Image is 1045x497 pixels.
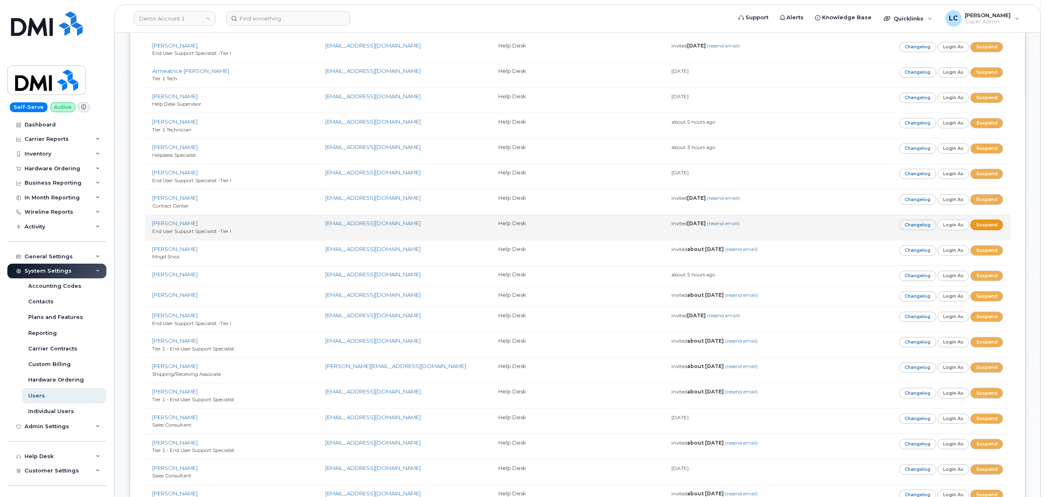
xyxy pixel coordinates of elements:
a: [PERSON_NAME] [152,118,198,125]
a: Changelog [899,219,937,230]
td: Help Desk [491,408,664,434]
a: Suspend [971,413,1003,424]
a: Suspend [971,219,1003,230]
a: [EMAIL_ADDRESS][DOMAIN_NAME] [325,246,421,252]
small: Tier 1 - End User Support Specialist [152,396,234,402]
a: Demo Account 1 [134,11,216,26]
a: [PERSON_NAME] [152,220,198,226]
td: Help Desk [491,357,664,382]
a: Armeatrice [PERSON_NAME] [152,68,229,74]
a: Changelog [899,291,937,301]
strong: about [DATE] [687,292,724,298]
a: Login as [938,42,970,52]
a: [PERSON_NAME] [152,246,198,252]
small: invited [672,389,758,395]
a: Login as [938,413,970,424]
small: invited [672,246,758,252]
input: Find something... [226,11,350,26]
a: (resend email) [707,195,740,201]
td: Help Desk [491,163,664,189]
td: Help Desk [491,434,664,459]
a: Changelog [899,362,937,373]
small: invited [672,312,740,319]
small: [DATE] [672,465,689,471]
a: [EMAIL_ADDRESS][DOMAIN_NAME] [325,42,421,49]
a: Login as [938,143,970,154]
a: Changelog [899,143,937,154]
td: Help Desk [491,138,664,163]
td: Help Desk [491,265,664,286]
a: Changelog [899,271,937,281]
a: Login as [938,219,970,230]
small: invited [672,195,740,201]
a: (resend email) [725,338,758,344]
a: [PERSON_NAME] [152,465,198,471]
a: (resend email) [725,440,758,446]
a: Changelog [899,118,937,128]
a: [EMAIL_ADDRESS][DOMAIN_NAME] [325,465,421,471]
strong: [DATE] [687,195,706,201]
a: Suspend [971,245,1003,255]
a: [EMAIL_ADDRESS][DOMAIN_NAME] [325,439,421,446]
a: Suspend [971,337,1003,347]
a: [PERSON_NAME] [152,414,198,420]
a: Changelog [899,169,937,179]
small: invited [672,292,758,298]
small: Helpdesk Specialist [152,152,196,158]
a: Suspend [971,362,1003,373]
small: invited [672,220,740,226]
a: Login as [938,194,970,204]
a: [PERSON_NAME] [152,490,198,497]
a: Login as [938,67,970,77]
td: Help Desk [491,36,664,62]
a: Changelog [899,245,937,255]
a: Knowledge Base [810,9,878,26]
a: Login as [938,245,970,255]
strong: about [DATE] [687,490,724,497]
strong: about [DATE] [687,389,724,395]
small: Shipping/Receiving Associate [152,371,221,377]
a: Suspend [971,464,1003,474]
span: Support [745,14,768,22]
td: Help Desk [491,382,664,408]
a: [PERSON_NAME] [152,194,198,201]
a: [PERSON_NAME] [152,388,198,395]
a: [PERSON_NAME] [152,439,198,446]
span: [PERSON_NAME] [965,12,1011,18]
div: Logan Cole [940,10,1025,27]
a: Alerts [774,9,810,26]
span: Super Admin [965,18,1011,25]
a: [PERSON_NAME] [152,312,198,319]
a: [EMAIL_ADDRESS][DOMAIN_NAME] [325,118,421,125]
a: Changelog [899,439,937,449]
strong: about [DATE] [687,246,724,252]
a: (resend email) [725,246,758,252]
a: Changelog [899,388,937,398]
a: (resend email) [707,312,740,319]
small: about 3 hours ago [672,144,716,150]
a: Suspend [971,42,1003,52]
td: Help Desk [491,189,664,214]
a: Changelog [899,413,937,424]
a: Changelog [899,312,937,322]
a: [EMAIL_ADDRESS][DOMAIN_NAME] [325,312,421,319]
a: [EMAIL_ADDRESS][DOMAIN_NAME] [325,220,421,226]
a: [PERSON_NAME][EMAIL_ADDRESS][DOMAIN_NAME] [325,363,466,369]
a: Suspend [971,271,1003,281]
strong: about [DATE] [687,338,724,344]
a: [PERSON_NAME] [152,169,198,176]
small: invited [672,363,758,369]
small: Help Desk Supervisor [152,101,201,107]
small: Tier 1 Technician [152,127,191,133]
a: [PERSON_NAME] [152,144,198,150]
span: Knowledge Base [822,14,872,22]
a: [PERSON_NAME] [152,363,198,369]
td: Help Desk [491,214,664,239]
a: Suspend [971,388,1003,398]
div: Quicklinks [878,10,938,27]
small: [DATE] [672,414,689,420]
td: Help Desk [491,240,664,265]
a: [EMAIL_ADDRESS][DOMAIN_NAME] [325,337,421,344]
a: [EMAIL_ADDRESS][DOMAIN_NAME] [325,490,421,497]
small: Tier 1 Tech [152,75,177,81]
